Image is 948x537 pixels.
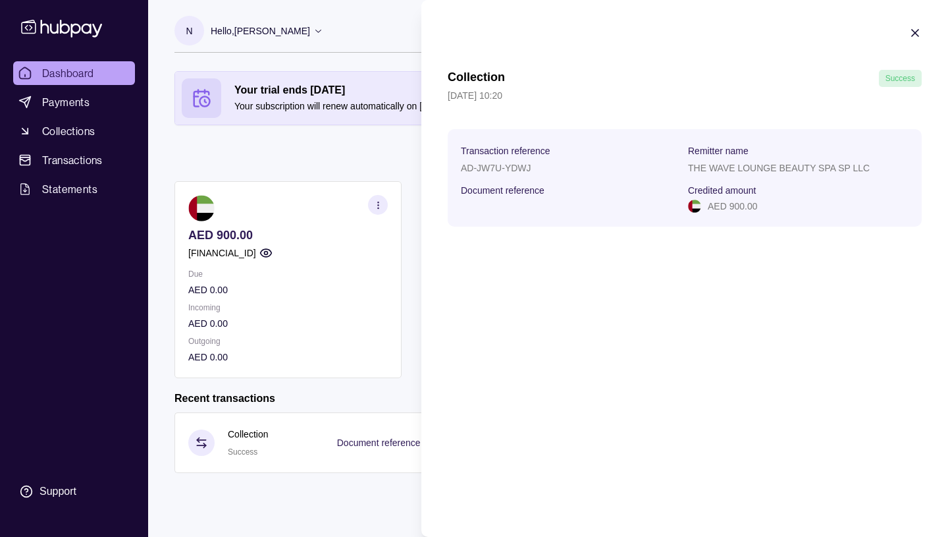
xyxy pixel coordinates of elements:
[688,185,756,196] p: Credited amount
[885,74,915,83] span: Success
[688,200,701,213] img: ae
[448,70,505,87] h1: Collection
[461,146,550,156] p: Transaction reference
[688,146,749,156] p: Remitter name
[461,163,531,173] p: AD-JW7U-YDWJ
[708,199,758,213] p: AED 900.00
[688,163,870,173] p: THE WAVE LOUNGE BEAUTY SPA SP LLC
[448,88,922,103] p: [DATE] 10:20
[461,185,544,196] p: Document reference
